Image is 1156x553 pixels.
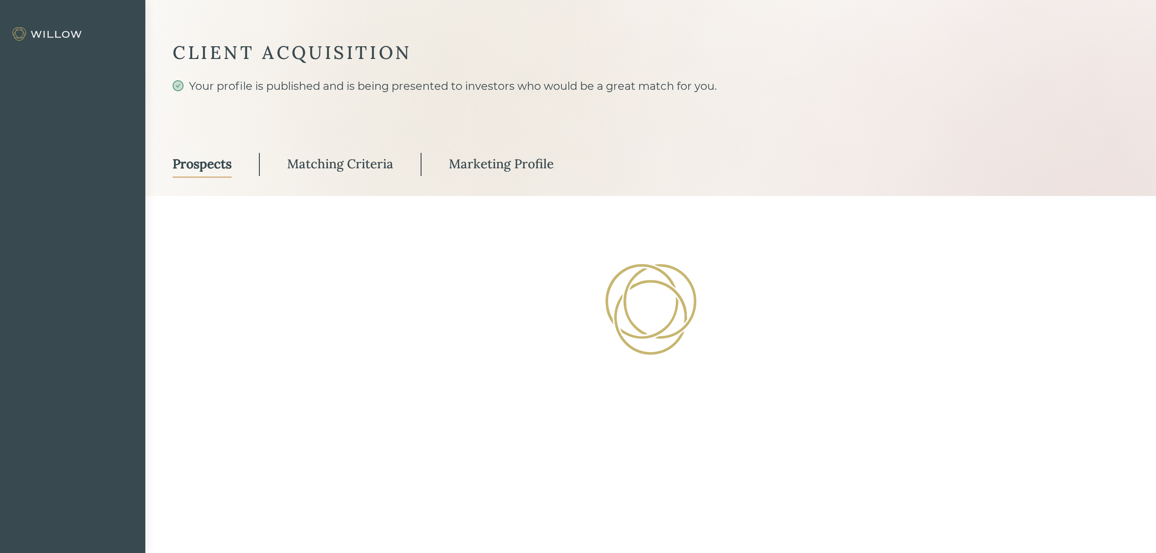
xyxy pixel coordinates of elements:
[11,27,84,41] img: Willow
[173,80,184,91] span: check-circle
[287,151,393,178] a: Matching Criteria
[287,156,393,172] div: Matching Criteria
[173,156,232,172] div: Prospects
[449,151,554,178] a: Marketing Profile
[173,41,1129,64] div: CLIENT ACQUISITION
[449,156,554,172] div: Marketing Profile
[173,78,1129,127] div: Your profile is published and is being presented to investors who would be a great match for you.
[173,151,232,178] a: Prospects
[602,260,700,358] img: Loading!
